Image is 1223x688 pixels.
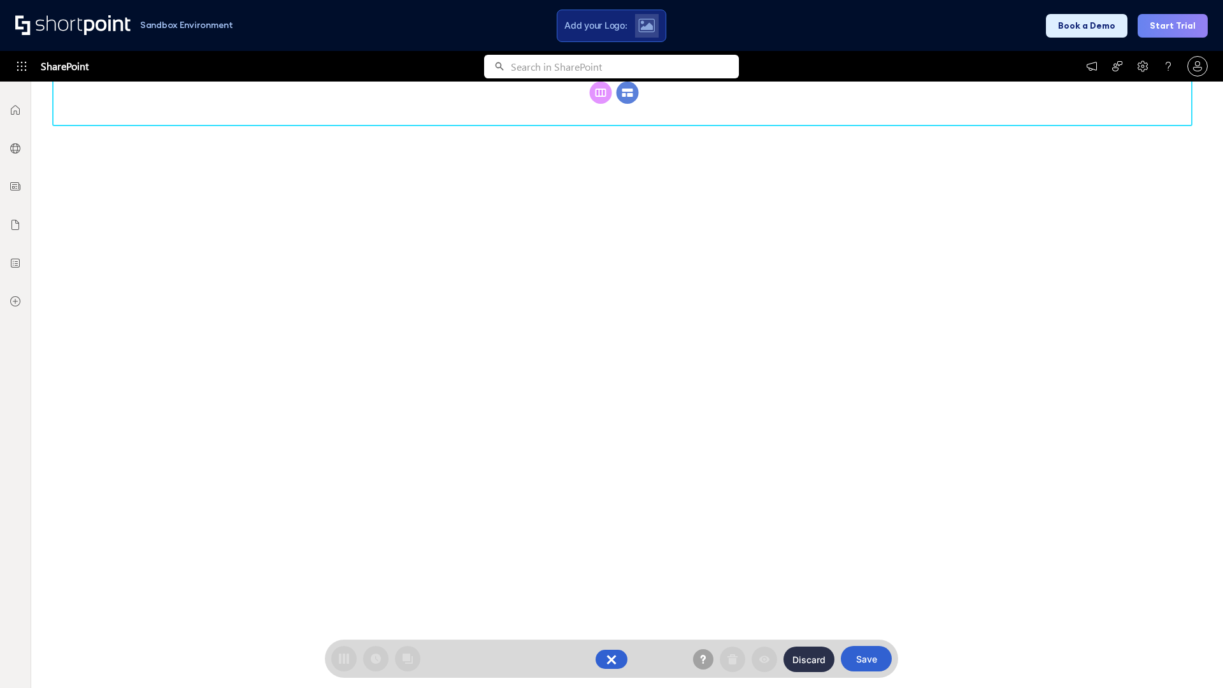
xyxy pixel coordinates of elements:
span: Add your Logo: [564,20,627,31]
button: Discard [783,647,834,672]
button: Start Trial [1138,14,1208,38]
button: Save [841,646,892,671]
h1: Sandbox Environment [140,22,233,29]
span: SharePoint [41,51,89,82]
input: Search in SharePoint [511,55,739,78]
button: Book a Demo [1046,14,1127,38]
img: Upload logo [638,18,655,32]
iframe: Chat Widget [1159,627,1223,688]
